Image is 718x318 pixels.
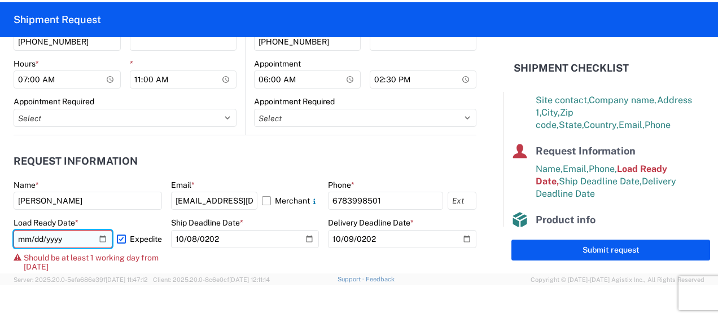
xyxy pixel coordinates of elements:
[14,156,138,167] h2: Request Information
[14,218,78,228] label: Load Ready Date
[14,59,39,69] label: Hours
[536,214,596,226] span: Product info
[536,95,589,105] span: Site contact,
[171,180,195,190] label: Email
[24,253,162,271] span: Should be at least 1 working day from [DATE]
[328,180,354,190] label: Phone
[14,96,94,107] label: Appointment Required
[559,120,584,130] span: State,
[619,120,645,130] span: Email,
[536,164,563,174] span: Name,
[448,192,476,210] input: Ext
[328,218,414,228] label: Delivery Deadline Date
[254,96,335,107] label: Appointment Required
[563,164,589,174] span: Email,
[645,120,671,130] span: Phone
[589,95,657,105] span: Company name,
[14,180,39,190] label: Name
[262,192,319,210] label: Merchant
[14,276,148,283] span: Server: 2025.20.0-5efa686e39f
[338,276,366,282] a: Support
[171,218,243,228] label: Ship Deadline Date
[559,176,642,187] span: Ship Deadline Date,
[584,120,619,130] span: Country,
[229,276,270,283] span: [DATE] 12:11:14
[541,107,560,118] span: City,
[536,145,636,157] span: Request Information
[254,59,301,69] label: Appointment
[511,240,710,260] button: Submit request
[14,13,101,26] h2: Shipment Request
[514,61,629,75] h2: Shipment Checklist
[117,230,162,248] label: Expedite
[589,164,617,174] span: Phone,
[366,276,395,282] a: Feedback
[153,276,270,283] span: Client: 2025.20.0-8c6e0cf
[106,276,148,283] span: [DATE] 11:47:12
[531,275,704,285] span: Copyright © [DATE]-[DATE] Agistix Inc., All Rights Reserved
